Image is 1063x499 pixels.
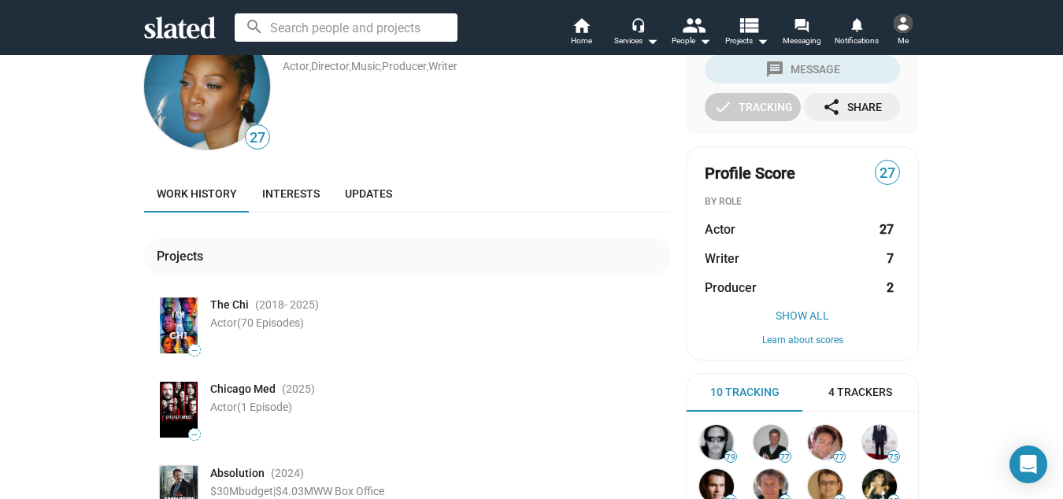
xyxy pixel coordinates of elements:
span: (2024 ) [271,466,304,481]
a: Producer [382,60,427,72]
mat-icon: people [682,13,705,36]
mat-icon: forum [794,17,809,32]
span: The Chi [210,298,249,312]
mat-icon: arrow_drop_down [753,31,772,50]
mat-icon: arrow_drop_down [643,31,661,50]
span: Actor [705,221,735,238]
a: Messaging [774,16,829,50]
div: Open Intercom Messenger [1009,445,1047,483]
button: Share [804,93,900,121]
span: Messaging [783,31,821,50]
span: Producer [705,279,757,296]
span: Me [898,31,909,50]
span: 77 [834,453,845,462]
span: budget [239,485,273,497]
img: Kevin Walsh [862,425,897,460]
a: Interests [250,175,332,213]
mat-icon: check [713,98,732,116]
span: 4 Trackers [828,385,892,400]
span: - 2025 [284,298,315,311]
span: — [189,346,200,355]
strong: 7 [887,250,894,267]
a: Work history [144,175,250,213]
span: , [309,63,311,72]
span: (2025 ) [282,382,315,397]
a: Music [351,60,380,72]
span: Actor [210,316,304,329]
button: Tracking [705,93,801,121]
span: Actor [210,401,292,413]
div: Projects [157,248,209,264]
strong: 27 [880,221,894,238]
span: Interests [262,187,320,200]
span: 75 [888,453,899,462]
img: Poster: The Chi [160,298,198,353]
span: Home [571,31,592,50]
a: Actor [283,60,309,72]
span: | [273,485,276,497]
mat-icon: view_list [737,13,760,36]
a: Director [311,60,350,72]
img: peter safran [808,425,843,460]
div: Tracking [713,93,793,121]
img: Kerry Barden [754,425,788,460]
input: Search people and projects [235,13,457,42]
span: Absolution [210,466,265,481]
div: Services [614,31,658,50]
span: 77 [780,453,791,462]
button: Services [609,16,664,50]
span: 79 [725,453,736,462]
span: 27 [876,163,899,184]
span: WW Box Office [313,485,384,497]
span: Projects [725,31,769,50]
span: Work history [157,187,237,200]
a: Home [554,16,609,50]
img: Yolonda Ross [144,24,270,150]
span: Chicago Med [210,382,276,397]
mat-icon: notifications [849,17,864,31]
button: Message [705,55,900,83]
button: Show All [705,309,900,322]
span: $4.03M [276,485,313,497]
span: (2018 ) [255,298,319,312]
mat-icon: headset_mic [631,17,645,31]
span: Profile Score [705,163,795,184]
span: (1 Episode) [237,401,292,413]
button: Me [884,11,922,52]
a: Notifications [829,16,884,50]
mat-icon: share [822,98,841,116]
strong: 2 [887,279,894,296]
span: , [350,63,351,72]
span: Notifications [835,31,879,50]
mat-icon: home [572,16,591,35]
span: $30M [210,485,239,497]
span: 10 Tracking [710,385,780,400]
div: Share [822,93,882,121]
a: Writer [428,60,457,72]
mat-icon: arrow_drop_down [695,31,714,50]
span: — [189,431,200,439]
img: Poster: Chicago Med [160,382,198,438]
span: (70 Episodes) [237,316,304,329]
button: Projects [719,16,774,50]
a: Updates [332,175,405,213]
button: Learn about scores [705,335,900,347]
span: , [380,63,382,72]
img: John Papsidera [699,425,734,460]
span: 27 [246,128,269,149]
span: Writer [705,250,739,267]
div: Message [765,55,840,83]
button: People [664,16,719,50]
div: BY ROLE [705,196,900,209]
span: Updates [345,187,392,200]
span: , [427,63,428,72]
mat-icon: message [765,60,784,79]
div: People [672,31,711,50]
